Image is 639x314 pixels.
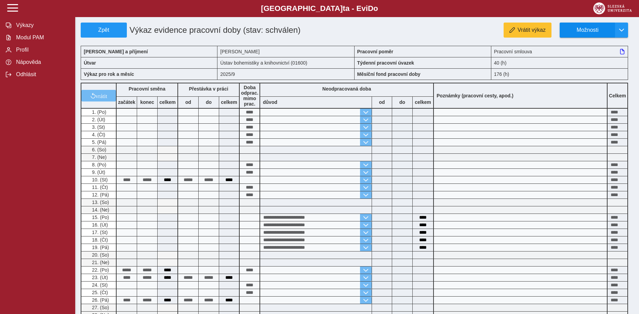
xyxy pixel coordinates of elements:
span: 22. (Po) [91,267,109,273]
span: 5. (Pá) [91,139,106,145]
b: Přestávka v práci [189,86,228,92]
button: Vrátit výkaz [504,23,551,38]
button: Zpět [81,23,127,38]
b: od [178,99,198,105]
b: důvod [263,99,277,105]
span: 4. (Čt) [91,132,105,137]
span: 21. (Ne) [91,260,109,265]
b: Pracovní směna [129,86,165,92]
span: D [368,4,373,13]
span: Nápověda [14,59,69,65]
span: 6. (So) [91,147,106,152]
b: od [372,99,392,105]
span: 19. (Pá) [91,245,109,250]
span: vrátit [96,93,107,98]
span: Vrátit výkaz [518,27,546,33]
b: Poznámky (pracovní cesty, apod.) [434,93,516,98]
span: 24. (St) [91,282,108,288]
button: Možnosti [560,23,615,38]
b: konec [137,99,157,105]
span: Modul PAM [14,35,69,41]
span: o [373,4,378,13]
b: celkem [158,99,177,105]
b: Doba odprac. mimo prac. [241,85,258,107]
span: 1. (Po) [91,109,106,115]
div: Ústav bohemistiky a knihovnictví (01600) [217,57,354,68]
span: Profil [14,47,69,53]
b: celkem [219,99,239,105]
span: 10. (St) [91,177,108,182]
span: Možnosti [565,27,610,33]
span: 17. (St) [91,230,108,235]
button: vrátit [81,90,116,101]
b: Neodpracovaná doba [322,86,371,92]
span: 13. (So) [91,200,109,205]
span: Výkazy [14,22,69,28]
div: 40 (h) [491,57,628,68]
span: 20. (So) [91,252,109,258]
div: 2025/9 [217,68,354,80]
span: 3. (St) [91,124,105,130]
span: 9. (Út) [91,169,105,175]
span: 8. (Po) [91,162,106,167]
h1: Výkaz evidence pracovní doby (stav: schválen) [127,23,311,38]
b: Týdenní pracovní úvazek [357,60,414,66]
b: Výkaz pro rok a měsíc [84,71,134,77]
span: 25. (Čt) [91,290,108,295]
span: 14. (Ne) [91,207,109,213]
span: t [343,4,345,13]
b: začátek [117,99,137,105]
img: logo_web_su.png [593,2,632,14]
b: Útvar [84,60,96,66]
span: 18. (Čt) [91,237,108,243]
b: celkem [413,99,433,105]
b: Celkem [609,93,626,98]
span: 23. (Út) [91,275,108,280]
b: do [199,99,219,105]
span: 7. (Ne) [91,154,107,160]
span: 12. (Pá) [91,192,109,197]
div: [PERSON_NAME] [217,46,354,57]
b: do [392,99,412,105]
span: Zpět [84,27,124,33]
span: 11. (Čt) [91,185,108,190]
span: 16. (Út) [91,222,108,228]
b: [PERSON_NAME] a příjmení [84,49,148,54]
b: Pracovní poměr [357,49,394,54]
div: 176 (h) [491,68,628,80]
span: 15. (Po) [91,215,109,220]
span: 27. (So) [91,305,109,310]
span: Odhlásit [14,71,69,78]
b: Měsíční fond pracovní doby [357,71,421,77]
span: 26. (Pá) [91,297,109,303]
div: Pracovní smlouva [491,46,628,57]
b: [GEOGRAPHIC_DATA] a - Evi [21,4,618,13]
span: 2. (Út) [91,117,105,122]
